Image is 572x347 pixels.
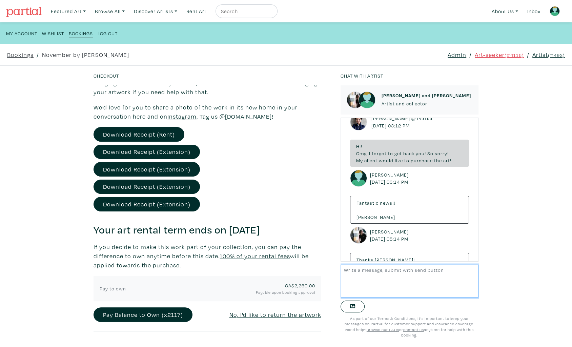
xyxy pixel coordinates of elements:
[37,50,39,59] span: /
[229,310,321,319] a: No, I'd like to return the artwork
[131,4,180,18] a: Discover Artists
[94,162,200,177] a: Download Receipt (Extension)
[548,52,565,58] small: (#493)
[395,157,403,164] span: like
[229,311,321,319] u: No, I'd like to return the artwork
[527,50,529,59] span: /
[524,4,544,18] a: Inbox
[443,157,451,164] span: art!
[94,224,321,237] h3: Your art rental term ends on [DATE]
[394,150,402,157] span: get
[375,257,415,263] span: [PERSON_NAME]!
[403,327,424,332] a: contact us
[435,150,449,157] span: sorry!
[416,150,426,157] span: you!
[69,30,93,37] small: Bookings
[370,228,410,243] small: [PERSON_NAME] [DATE] 05:14 PM
[7,50,34,59] a: Bookings
[364,157,377,164] span: client
[489,4,521,18] a: About Us
[94,307,192,322] button: Pay Balance to Own (x2117)
[372,150,387,157] span: forgot
[469,50,472,59] span: /
[350,114,367,130] img: adminavatar.png
[427,150,433,157] span: So
[448,50,466,59] a: Admin
[341,73,383,79] small: Chat with artist
[6,30,37,37] small: My Account
[359,91,375,108] img: avatar.png
[505,52,524,58] small: (#4116)
[42,30,64,37] small: Wishlist
[434,157,442,164] span: the
[94,145,200,159] a: Download Receipt (Extension)
[92,4,128,18] a: Browse All
[403,150,414,157] span: back
[167,113,197,120] a: Instagram
[220,252,290,260] a: 100% of your rental fees
[94,127,184,142] a: Download Receipt (Rent)
[532,50,565,59] a: Artist(#493)
[94,78,321,97] p: Hanging art is easier than you think, and we have a few resources for hanging your artwork if you...
[42,50,129,59] a: November by [PERSON_NAME]
[380,200,395,206] span: news!!
[350,170,367,187] img: avatar.png
[356,257,373,263] span: Thanks
[94,197,200,211] a: Download Receipt (Extension)
[369,150,370,157] span: I
[6,28,37,38] a: My Account
[370,171,410,186] small: [PERSON_NAME] [DATE] 03:14 PM
[220,7,271,16] input: Search
[411,157,433,164] span: purchase
[69,28,93,38] a: Bookings
[94,73,119,79] small: Checkout
[356,157,363,164] span: My
[285,282,315,289] span: CA$
[347,91,364,108] img: phpThumb.php
[356,214,395,220] span: [PERSON_NAME]
[345,316,474,338] small: As part of our Terms & Conditions, it's important to keep your messages on Partial for customer s...
[94,103,321,121] p: We’d love for you to share a photo of the work in its new home in your conversation here and on ....
[356,150,368,157] span: Omg,
[379,157,393,164] span: would
[98,30,118,37] small: Log Out
[42,28,64,38] a: Wishlist
[404,157,409,164] span: to
[370,115,433,129] small: [PERSON_NAME] @ Partial [DATE] 03:12 PM
[175,289,315,295] small: Payable upon booking approval
[356,143,362,149] span: Hi!
[356,200,379,206] span: Fantastic
[94,242,321,270] p: If you decide to make this work part of your collection, you can pay the difference to own anytim...
[48,4,89,18] a: Featured Art
[100,285,126,292] span: Pay to own
[94,180,200,194] a: Download Receipt (Extension)
[475,50,524,59] a: Art-seeker(#4116)
[183,4,209,18] a: Rent Art
[294,282,315,289] span: 2,260.00
[382,100,471,107] p: Artist and collector
[350,227,367,244] img: phpThumb.php
[367,327,399,332] a: Browse our FAQs
[550,6,560,16] img: avatar.png
[98,28,118,38] a: Log Out
[382,93,471,98] h6: [PERSON_NAME] and [PERSON_NAME]
[388,150,393,157] span: to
